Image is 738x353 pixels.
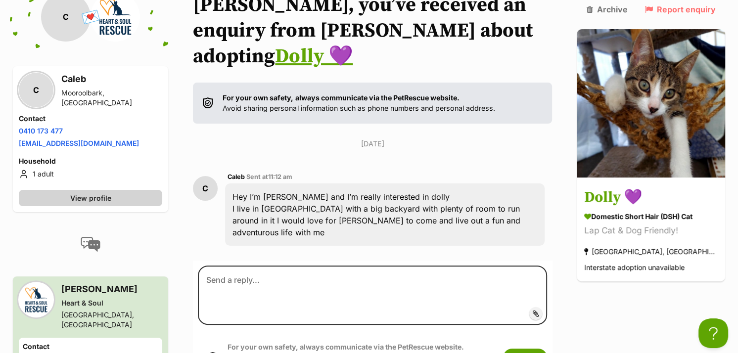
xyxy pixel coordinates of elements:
[61,298,162,308] div: Heart & Soul
[19,139,139,147] a: [EMAIL_ADDRESS][DOMAIN_NAME]
[81,237,100,252] img: conversation-icon-4a6f8262b818ee0b60e3300018af0b2d0b884aa5de6e9bcb8d3d4eeb1a70a7c4.svg
[193,138,552,149] p: [DATE]
[225,183,545,246] div: Hey I’m [PERSON_NAME] and I’m really interested in dolly I live in [GEOGRAPHIC_DATA] with a big b...
[23,342,158,352] h4: Contact
[19,73,53,107] div: C
[193,176,218,201] div: C
[587,5,628,14] a: Archive
[584,263,685,271] span: Interstate adoption unavailable
[577,29,725,177] img: Dolly 💜
[61,88,162,108] div: Mooroolbark, [GEOGRAPHIC_DATA]
[584,186,718,209] h3: Dolly 💜
[61,72,162,86] h3: Caleb
[61,310,162,330] div: [GEOGRAPHIC_DATA], [GEOGRAPHIC_DATA]
[223,93,459,102] strong: For your own safety, always communicate via the PetRescue website.
[584,245,718,258] div: [GEOGRAPHIC_DATA], [GEOGRAPHIC_DATA]
[19,282,53,317] img: Heart & Soul profile pic
[19,127,63,135] a: 0410 173 477
[80,6,102,28] span: 💌
[246,173,292,180] span: Sent at
[61,282,162,296] h3: [PERSON_NAME]
[70,193,111,203] span: View profile
[223,92,495,114] p: Avoid sharing personal information such as phone numbers and personal address.
[19,168,162,180] li: 1 adult
[268,173,292,180] span: 11:12 am
[584,211,718,221] div: Domestic Short Hair (DSH) Cat
[228,173,245,180] span: Caleb
[577,179,725,281] a: Dolly 💜 Domestic Short Hair (DSH) Cat Lap Cat & Dog Friendly! [GEOGRAPHIC_DATA], [GEOGRAPHIC_DATA...
[645,5,715,14] a: Report enquiry
[698,318,728,348] iframe: Help Scout Beacon - Open
[584,224,718,237] div: Lap Cat & Dog Friendly!
[19,156,162,166] h4: Household
[19,190,162,206] a: View profile
[19,114,162,124] h4: Contact
[275,44,353,69] a: Dolly 💜
[228,343,464,351] strong: For your own safety, always communicate via the PetRescue website.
